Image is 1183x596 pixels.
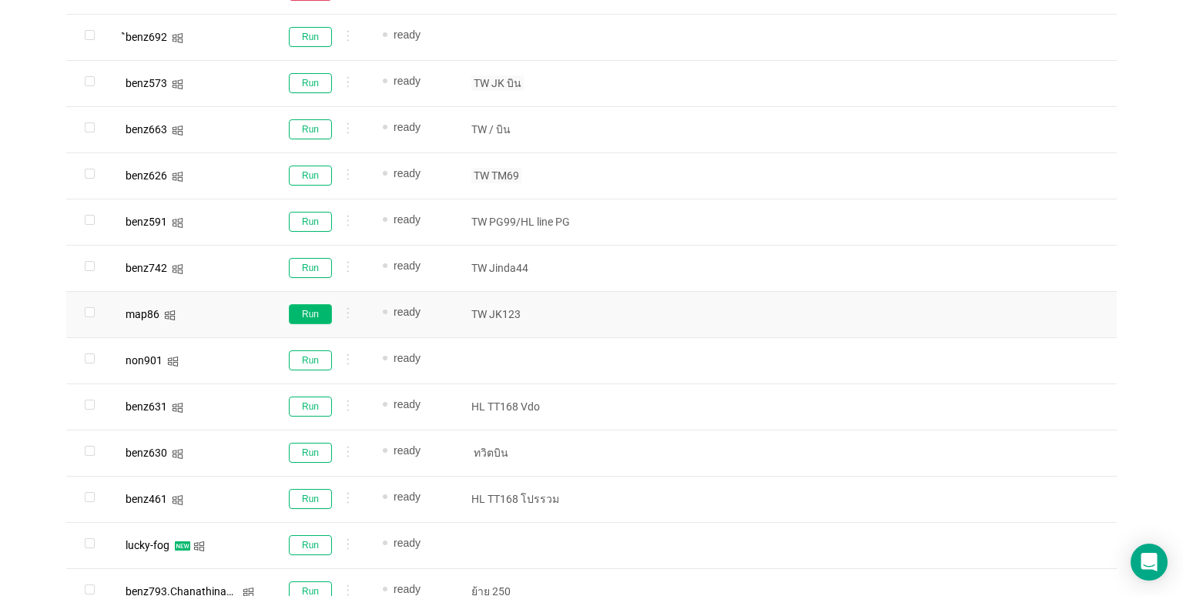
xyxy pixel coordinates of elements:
div: benz573 [126,78,167,89]
span: ready [394,537,421,549]
i: icon: windows [172,79,183,90]
div: lucky-fog [126,540,169,551]
i: icon: windows [172,494,183,506]
button: Run [289,258,332,278]
p: TW Jinda44 [471,260,584,276]
div: non901 [126,355,163,366]
p: HL TT168 Vdo [471,399,584,414]
div: ิbenz692 [126,32,167,42]
span: TW TM69 [471,168,521,183]
div: map86 [126,309,159,320]
span: ready [394,121,421,133]
div: benz630 [126,447,167,458]
button: Run [289,489,332,509]
div: benz626 [126,170,167,181]
span: ready [394,444,421,457]
span: ready [394,167,421,179]
button: Run [289,535,332,555]
span: ready [394,259,421,272]
div: Open Intercom Messenger [1131,544,1168,581]
span: ready [394,491,421,503]
div: benz742 [126,263,167,273]
i: icon: windows [172,263,183,275]
button: Run [289,27,332,47]
i: icon: windows [172,125,183,136]
span: TW JK บิน [471,75,524,91]
p: TW PG99/HL line PG [471,214,584,229]
button: Run [289,443,332,463]
div: benz663 [126,124,167,135]
i: icon: windows [172,32,183,44]
i: icon: windows [167,356,179,367]
div: benz461 [126,494,167,504]
i: icon: windows [172,448,183,460]
button: Run [289,73,332,93]
i: icon: windows [172,217,183,229]
span: ready [394,583,421,595]
span: ready [394,213,421,226]
span: ready [394,306,421,318]
p: TW / บิน [471,122,584,137]
p: TW JK123 [471,306,584,322]
i: icon: windows [193,541,205,552]
i: icon: windows [172,171,183,182]
div: benz591 [126,216,167,227]
button: Run [289,119,332,139]
div: benz631 [126,401,167,412]
button: Run [289,212,332,232]
i: icon: windows [172,402,183,414]
span: ready [394,352,421,364]
span: ทวิตบิน [471,445,511,460]
button: Run [289,350,332,370]
span: ready [394,28,421,41]
button: Run [289,166,332,186]
span: ready [394,75,421,87]
button: Run [289,304,332,324]
i: icon: windows [164,310,176,321]
button: Run [289,397,332,417]
p: HL TT168 โปรรวม [471,491,584,507]
span: ready [394,398,421,410]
